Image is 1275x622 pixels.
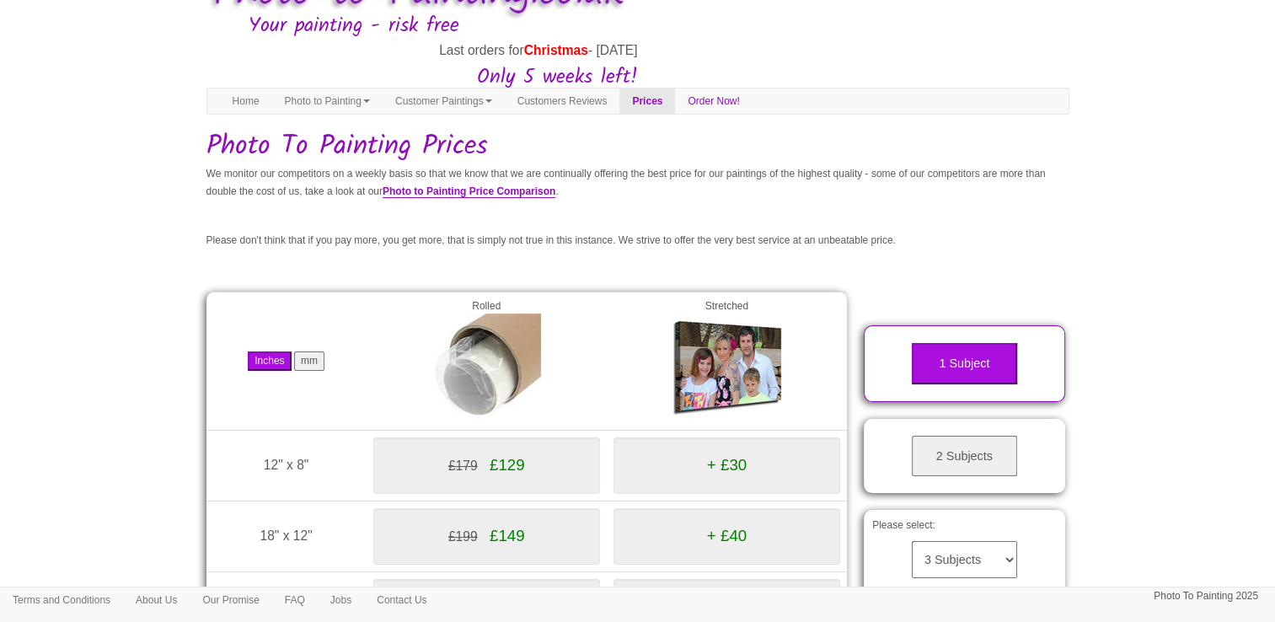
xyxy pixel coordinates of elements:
button: Inches [248,351,291,371]
a: Customers Reviews [505,88,620,114]
button: 2 Subjects [912,436,1017,477]
p: Photo To Painting 2025 [1154,587,1258,605]
img: Rolled [431,314,541,423]
a: Jobs [318,587,364,613]
span: 18" x 12" [260,528,312,543]
span: £199 [448,529,478,544]
a: FAQ [272,587,318,613]
button: 1 Subject [912,343,1017,384]
img: Gallery Wrap [672,314,781,423]
a: Customer Paintings [383,88,505,114]
span: 12" x 8" [264,458,309,472]
button: mm [294,351,324,371]
p: We monitor our competitors on a weekly basis so that we know that we are continually offering the... [206,165,1069,201]
a: Home [220,88,272,114]
h1: Photo To Painting Prices [206,131,1069,161]
div: Please select: [864,510,1065,595]
a: About Us [123,587,190,613]
span: + £40 [707,527,747,544]
span: £179 [448,458,478,473]
a: Photo to Painting [272,88,383,114]
td: Stretched [607,292,847,430]
span: £149 [490,527,525,544]
a: Prices [619,88,675,114]
span: + £30 [707,456,747,474]
a: Order Now! [675,88,752,114]
a: Photo to Painting Price Comparison [383,185,555,198]
td: Rolled [367,292,607,430]
h3: Only 5 weeks left! [206,67,638,88]
span: Last orders for - [DATE] [439,43,637,57]
a: Contact Us [364,587,439,613]
h3: Your painting - risk free [249,15,1069,37]
p: Please don't think that if you pay more, you get more, that is simply not true in this instance. ... [206,232,1069,249]
span: Christmas [524,43,588,57]
a: Our Promise [190,587,271,613]
span: £129 [490,456,525,474]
